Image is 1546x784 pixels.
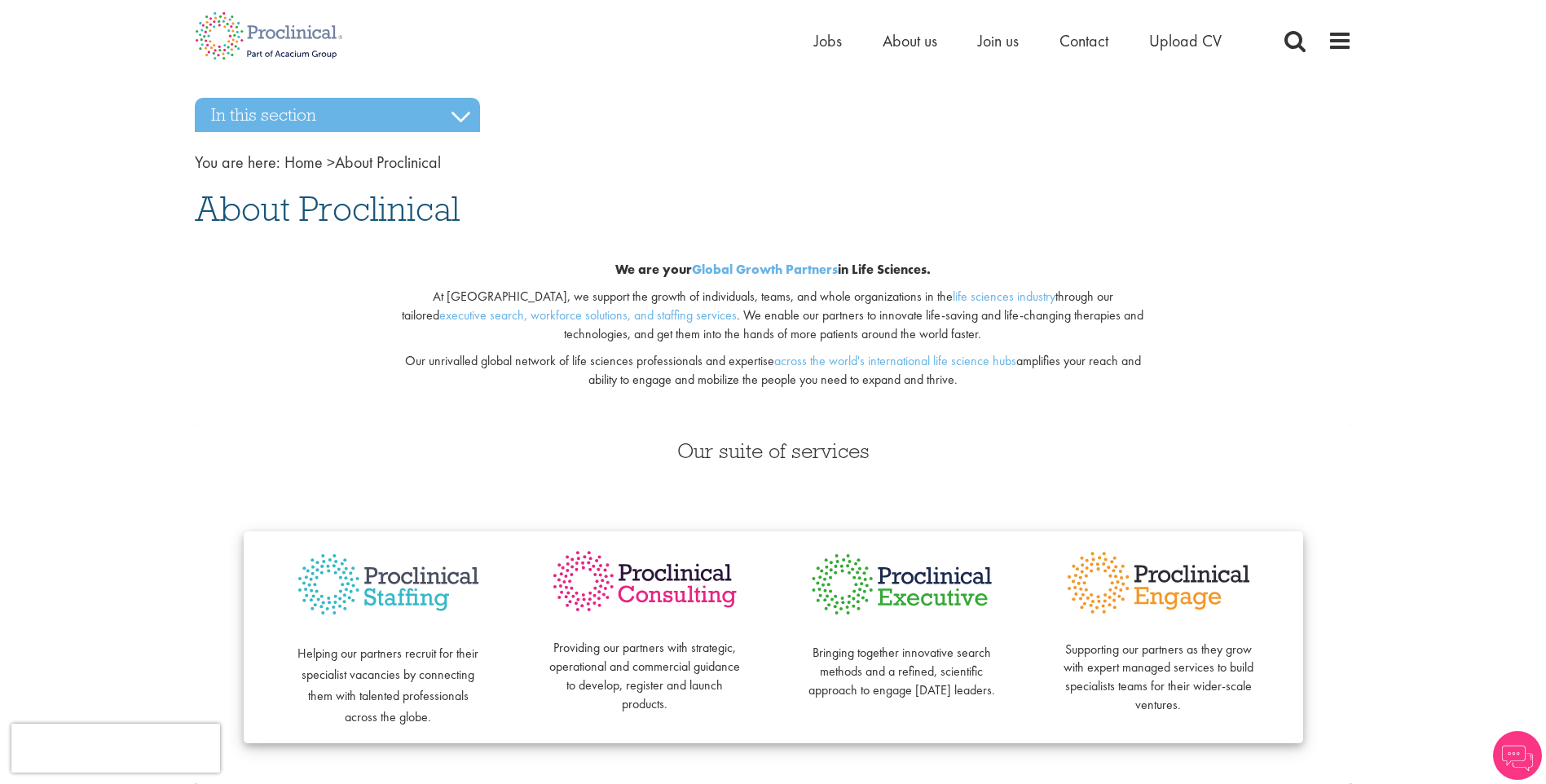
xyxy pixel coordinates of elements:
a: About us [883,30,937,51]
img: Proclinical Staffing [293,548,484,622]
p: Supporting our partners as they grow with expert managed services to build specialists teams for ... [1063,622,1254,715]
b: We are your in Life Sciences. [615,261,931,278]
a: across the world's international life science hubs [774,352,1016,369]
span: You are here: [195,152,280,173]
a: Upload CV [1149,30,1222,51]
p: Our unrivalled global network of life sciences professionals and expertise amplifies your reach a... [391,352,1155,390]
iframe: reCAPTCHA [11,724,220,773]
span: > [327,152,335,173]
a: executive search, workforce solutions, and staffing services [439,306,737,324]
span: About Proclinical [284,152,441,173]
h3: Our suite of services [195,440,1352,461]
p: At [GEOGRAPHIC_DATA], we support the growth of individuals, teams, and whole organizations in the... [391,288,1155,344]
a: Contact [1059,30,1108,51]
p: Providing our partners with strategic, operational and commercial guidance to develop, register a... [549,621,741,714]
img: Proclinical Consulting [549,548,741,615]
img: Chatbot [1493,731,1542,780]
a: Global Growth Partners [692,261,838,278]
span: Helping our partners recruit for their specialist vacancies by connecting them with talented prof... [297,645,478,725]
a: Join us [978,30,1019,51]
h3: In this section [195,98,480,132]
img: Proclinical Executive [806,548,998,621]
p: Bringing together innovative search methods and a refined, scientific approach to engage [DATE] l... [806,625,998,699]
a: Jobs [814,30,842,51]
img: Proclinical Engage [1063,548,1254,618]
span: About Proclinical [195,187,460,231]
a: life sciences industry [953,288,1055,305]
a: breadcrumb link to Home [284,152,323,173]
